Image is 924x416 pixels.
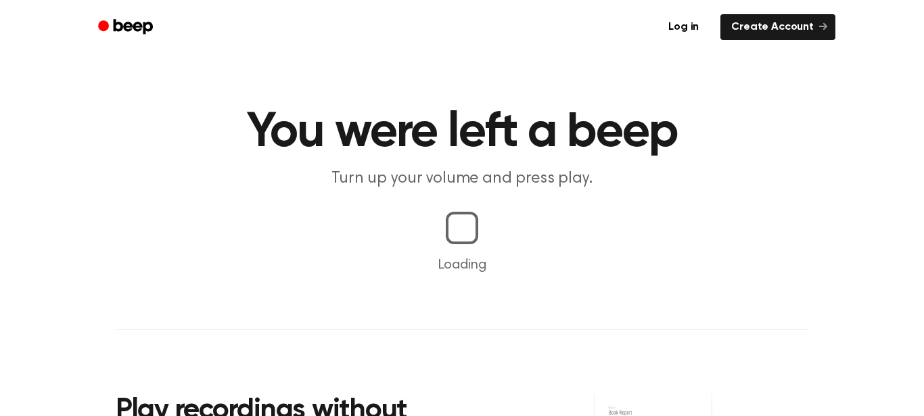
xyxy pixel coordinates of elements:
a: Log in [655,11,712,43]
a: Beep [89,14,165,41]
p: Turn up your volume and press play. [202,168,722,190]
a: Create Account [720,14,835,40]
h1: You were left a beep [116,108,808,157]
p: Loading [16,255,908,275]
